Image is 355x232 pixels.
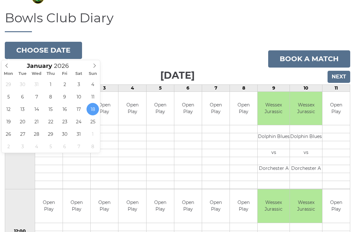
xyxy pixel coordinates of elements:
[72,115,85,128] span: January 24, 2026
[230,84,258,91] td: 8
[5,42,82,59] button: Choose date
[16,78,29,91] span: December 30, 2025
[290,133,322,141] td: Dolphin Blues
[87,115,99,128] span: January 25, 2026
[30,91,43,103] span: January 7, 2026
[258,84,290,91] td: 9
[58,78,71,91] span: January 2, 2026
[30,78,43,91] span: December 31, 2025
[35,189,63,223] td: Open Play
[91,92,118,125] td: Open Play
[174,92,202,125] td: Open Play
[86,72,100,76] span: Sun
[16,103,29,115] span: January 13, 2026
[118,189,146,223] td: Open Play
[230,92,257,125] td: Open Play
[63,189,90,223] td: Open Play
[322,84,350,91] td: 11
[322,189,350,223] td: Open Play
[72,140,85,153] span: February 7, 2026
[2,91,15,103] span: January 5, 2026
[174,189,202,223] td: Open Play
[44,72,58,76] span: Thu
[174,84,202,91] td: 6
[290,165,322,173] td: Dorchester A
[52,62,77,69] input: Scroll to increment
[30,128,43,140] span: January 28, 2026
[2,72,16,76] span: Mon
[30,115,43,128] span: January 21, 2026
[58,103,71,115] span: January 16, 2026
[30,103,43,115] span: January 14, 2026
[30,72,44,76] span: Wed
[2,128,15,140] span: January 26, 2026
[202,189,230,223] td: Open Play
[16,91,29,103] span: January 6, 2026
[27,63,52,69] span: Scroll to increment
[72,128,85,140] span: January 31, 2026
[258,189,290,223] td: Wessex Jurassic
[58,115,71,128] span: January 23, 2026
[2,115,15,128] span: January 19, 2026
[258,149,290,157] td: vs
[322,92,350,125] td: Open Play
[58,128,71,140] span: January 30, 2026
[147,92,174,125] td: Open Play
[58,140,71,153] span: February 6, 2026
[16,140,29,153] span: February 3, 2026
[72,78,85,91] span: January 3, 2026
[91,84,118,91] td: 3
[87,91,99,103] span: January 11, 2026
[30,140,43,153] span: February 4, 2026
[58,72,72,76] span: Fri
[258,133,290,141] td: Dolphin Blues
[268,50,350,68] a: Book a match
[44,103,57,115] span: January 15, 2026
[118,84,146,91] td: 4
[58,91,71,103] span: January 9, 2026
[87,128,99,140] span: February 1, 2026
[2,78,15,91] span: December 29, 2025
[5,11,350,32] h1: Bowls Club Diary
[16,128,29,140] span: January 27, 2026
[258,92,290,125] td: Wessex Jurassic
[44,78,57,91] span: January 1, 2026
[328,71,350,83] input: Next
[146,84,174,91] td: 5
[87,103,99,115] span: January 18, 2026
[44,115,57,128] span: January 22, 2026
[44,91,57,103] span: January 8, 2026
[147,189,174,223] td: Open Play
[91,189,118,223] td: Open Play
[202,92,230,125] td: Open Play
[290,84,322,91] td: 10
[202,84,230,91] td: 7
[16,72,30,76] span: Tue
[16,115,29,128] span: January 20, 2026
[258,165,290,173] td: Dorchester A
[290,189,322,223] td: Wessex Jurassic
[2,140,15,153] span: February 2, 2026
[87,78,99,91] span: January 4, 2026
[72,72,86,76] span: Sat
[72,91,85,103] span: January 10, 2026
[72,103,85,115] span: January 17, 2026
[44,140,57,153] span: February 5, 2026
[2,103,15,115] span: January 12, 2026
[290,92,322,125] td: Wessex Jurassic
[87,140,99,153] span: February 8, 2026
[118,92,146,125] td: Open Play
[290,149,322,157] td: vs
[44,128,57,140] span: January 29, 2026
[230,189,257,223] td: Open Play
